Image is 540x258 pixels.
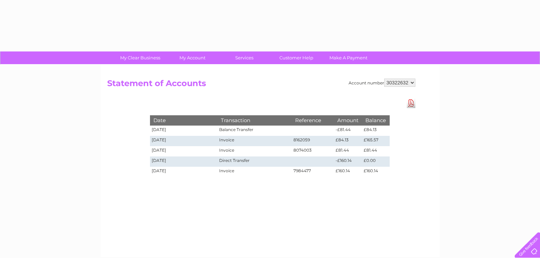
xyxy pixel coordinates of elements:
a: Customer Help [268,51,325,64]
td: £160.14 [334,167,362,177]
a: Services [216,51,273,64]
a: Download Pdf [407,98,415,108]
td: 8162059 [292,136,334,146]
td: £165.57 [362,136,389,146]
td: [DATE] [150,136,218,146]
td: Direct Transfer [217,156,291,167]
a: My Clear Business [112,51,168,64]
td: [DATE] [150,156,218,167]
th: Date [150,115,218,125]
td: Invoice [217,136,291,146]
td: [DATE] [150,167,218,177]
th: Reference [292,115,334,125]
td: £160.14 [362,167,389,177]
td: 8074003 [292,146,334,156]
h2: Statement of Accounts [107,79,415,92]
td: [DATE] [150,146,218,156]
div: Account number [349,79,415,87]
td: -£160.14 [334,156,362,167]
td: Balance Transfer [217,126,291,136]
a: My Account [164,51,221,64]
td: £81.44 [334,146,362,156]
td: -£81.44 [334,126,362,136]
td: [DATE] [150,126,218,136]
th: Balance [362,115,389,125]
td: Invoice [217,146,291,156]
td: £84.13 [334,136,362,146]
a: Make A Payment [320,51,377,64]
th: Amount [334,115,362,125]
td: £0.00 [362,156,389,167]
th: Transaction [217,115,291,125]
td: £81.44 [362,146,389,156]
td: 7984477 [292,167,334,177]
td: Invoice [217,167,291,177]
td: £84.13 [362,126,389,136]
